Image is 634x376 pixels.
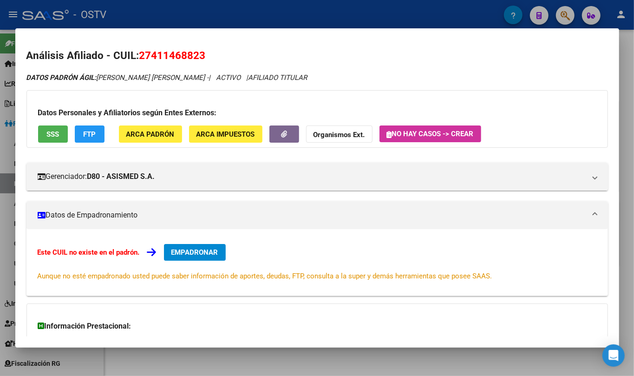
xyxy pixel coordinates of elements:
h2: Análisis Afiliado - CUIL: [26,48,608,64]
span: No hay casos -> Crear [387,130,474,138]
button: EMPADRONAR [164,244,226,261]
div: Open Intercom Messenger [602,344,625,367]
div: Datos de Empadronamiento [26,229,608,296]
strong: D80 - ASISMED S.A. [87,171,155,182]
span: EMPADRONAR [171,248,218,257]
div: v 4.0.25 [26,15,46,22]
img: website_grey.svg [15,24,22,32]
span: ARCA Padrón [126,130,175,139]
button: SSS [38,125,68,143]
span: Aunque no esté empadronado usted puede saber información de aportes, deudas, FTP, consulta a la s... [38,272,492,280]
button: No hay casos -> Crear [379,125,481,142]
span: AFILIADO TITULAR [248,73,307,82]
button: ARCA Padrón [119,125,182,143]
strong: Organismos Ext. [314,131,365,139]
mat-panel-title: Gerenciador: [38,171,586,182]
span: FTP [83,130,96,139]
i: | ACTIVO | [26,73,307,82]
div: Dominio: [DOMAIN_NAME] [24,24,104,32]
span: SSS [46,130,59,139]
img: tab_keywords_by_traffic_grey.svg [99,54,106,61]
div: Palabras clave [109,55,148,61]
span: 27411468823 [139,49,206,61]
h3: Datos Personales y Afiliatorios según Entes Externos: [38,107,596,119]
mat-expansion-panel-header: Datos de Empadronamiento [26,201,608,229]
img: logo_orange.svg [15,15,22,22]
h3: Información Prestacional: [38,321,596,332]
strong: DATOS PADRÓN ÁGIL: [26,73,97,82]
strong: Este CUIL no existe en el padrón. [38,248,140,257]
button: ARCA Impuestos [189,125,262,143]
button: FTP [75,125,105,143]
mat-panel-title: Datos de Empadronamiento [38,210,586,221]
span: [PERSON_NAME] [PERSON_NAME] - [26,73,209,82]
span: ARCA Impuestos [196,130,255,139]
div: Dominio [49,55,71,61]
mat-expansion-panel-header: Gerenciador:D80 - ASISMED S.A. [26,163,608,191]
img: tab_domain_overview_orange.svg [39,54,46,61]
button: Organismos Ext. [306,125,373,143]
